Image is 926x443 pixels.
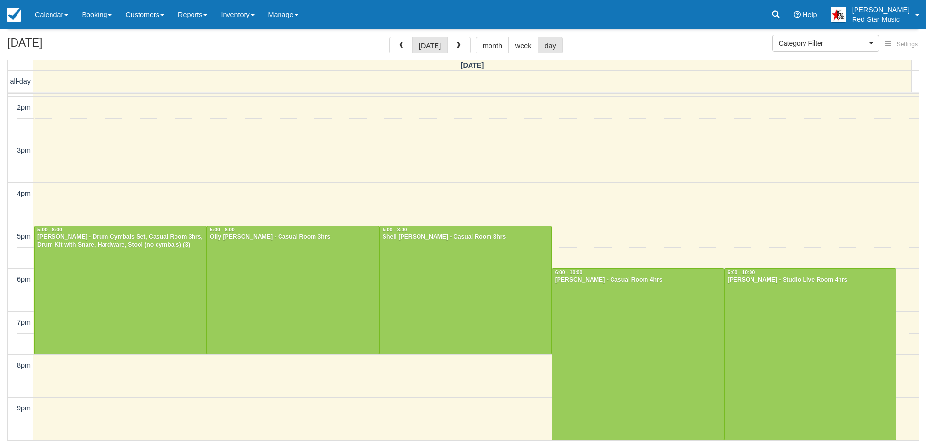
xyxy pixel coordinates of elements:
span: 8pm [17,361,31,369]
button: week [508,37,539,53]
h2: [DATE] [7,37,130,55]
span: Category Filter [779,38,867,48]
a: 6:00 - 10:00[PERSON_NAME] - Studio Live Room 4hrs [724,268,897,440]
span: 7pm [17,319,31,326]
span: 5:00 - 8:00 [383,227,407,232]
span: 6:00 - 10:00 [728,270,755,275]
span: 6:00 - 10:00 [555,270,583,275]
span: all-day [10,77,31,85]
div: [PERSON_NAME] - Casual Room 4hrs [555,276,721,284]
a: 6:00 - 10:00[PERSON_NAME] - Casual Room 4hrs [552,268,724,440]
div: Olly [PERSON_NAME] - Casual Room 3hrs [210,233,376,241]
p: Red Star Music [852,15,909,24]
div: Shell [PERSON_NAME] - Casual Room 3hrs [382,233,549,241]
i: Help [794,11,801,18]
span: 2pm [17,104,31,111]
span: 6pm [17,275,31,283]
span: 9pm [17,404,31,412]
button: Settings [879,37,924,52]
div: [PERSON_NAME] - Studio Live Room 4hrs [727,276,894,284]
span: Settings [897,41,918,48]
img: checkfront-main-nav-mini-logo.png [7,8,21,22]
span: 4pm [17,190,31,197]
button: month [476,37,509,53]
span: Help [803,11,817,18]
span: [DATE] [461,61,484,69]
a: 5:00 - 8:00Olly [PERSON_NAME] - Casual Room 3hrs [207,226,379,354]
img: A2 [831,7,846,22]
button: day [538,37,562,53]
button: Category Filter [772,35,879,52]
div: [PERSON_NAME] - Drum Cymbals Set, Casual Room 3hrs, Drum Kit with Snare, Hardware, Stool (no cymb... [37,233,204,249]
span: 5:00 - 8:00 [210,227,235,232]
span: 5pm [17,232,31,240]
span: 3pm [17,146,31,154]
button: [DATE] [412,37,448,53]
span: 5:00 - 8:00 [37,227,62,232]
p: [PERSON_NAME] [852,5,909,15]
a: 5:00 - 8:00[PERSON_NAME] - Drum Cymbals Set, Casual Room 3hrs, Drum Kit with Snare, Hardware, Sto... [34,226,207,354]
a: 5:00 - 8:00Shell [PERSON_NAME] - Casual Room 3hrs [379,226,552,354]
